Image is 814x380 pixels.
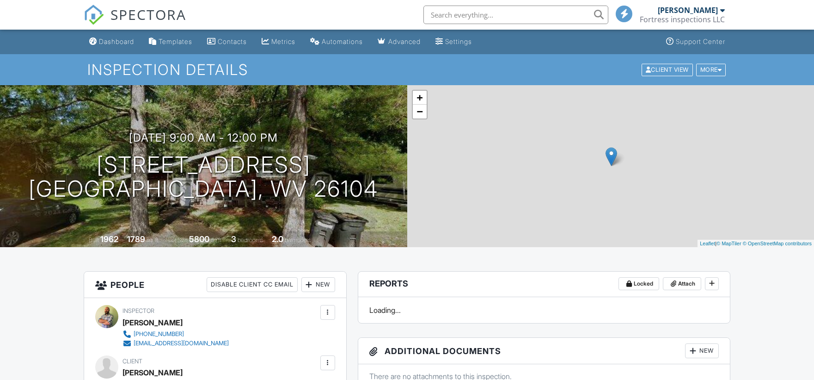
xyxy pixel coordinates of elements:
a: SPECTORA [84,12,186,32]
a: Automations (Basic) [306,33,367,50]
div: Settings [445,37,472,45]
a: [EMAIL_ADDRESS][DOMAIN_NAME] [122,339,229,348]
div: New [685,343,719,358]
div: Advanced [388,37,421,45]
a: Client View [641,66,695,73]
div: More [696,63,726,76]
div: Dashboard [99,37,134,45]
span: bedrooms [238,237,263,243]
div: [PERSON_NAME] [122,366,183,380]
div: | [698,240,814,248]
div: [PHONE_NUMBER] [134,330,184,338]
div: Contacts [218,37,247,45]
h3: People [84,272,346,298]
span: sq. ft. [147,237,159,243]
div: 5800 [189,234,209,244]
span: bathrooms [285,237,311,243]
span: Built [89,237,99,243]
a: Advanced [374,33,424,50]
div: Automations [322,37,363,45]
span: Lot Size [168,237,188,243]
div: [EMAIL_ADDRESS][DOMAIN_NAME] [134,340,229,347]
div: Templates [159,37,192,45]
a: © MapTiler [716,241,741,246]
h3: Additional Documents [358,338,730,364]
a: Support Center [662,33,729,50]
a: Contacts [203,33,251,50]
input: Search everything... [423,6,608,24]
a: Dashboard [86,33,138,50]
h1: Inspection Details [87,62,727,78]
a: Metrics [258,33,299,50]
div: [PERSON_NAME] [658,6,718,15]
div: Metrics [271,37,295,45]
div: 1962 [100,234,118,244]
div: New [301,277,335,292]
img: The Best Home Inspection Software - Spectora [84,5,104,25]
a: Templates [145,33,196,50]
h3: [DATE] 9:00 am - 12:00 pm [129,131,278,144]
a: Settings [432,33,476,50]
div: [PERSON_NAME] [122,316,183,330]
div: Fortress inspections LLC [640,15,725,24]
a: [PHONE_NUMBER] [122,330,229,339]
span: Inspector [122,307,154,314]
div: 2.0 [272,234,283,244]
span: sq.ft. [211,237,222,243]
div: 1789 [127,234,145,244]
div: Client View [642,63,693,76]
a: Leaflet [700,241,715,246]
span: SPECTORA [110,5,186,24]
h1: [STREET_ADDRESS] [GEOGRAPHIC_DATA], WV 26104 [29,153,378,202]
div: 3 [231,234,236,244]
div: Disable Client CC Email [207,277,298,292]
a: Zoom in [413,91,427,105]
a: Zoom out [413,105,427,118]
div: Support Center [676,37,725,45]
span: Client [122,358,142,365]
a: © OpenStreetMap contributors [743,241,812,246]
